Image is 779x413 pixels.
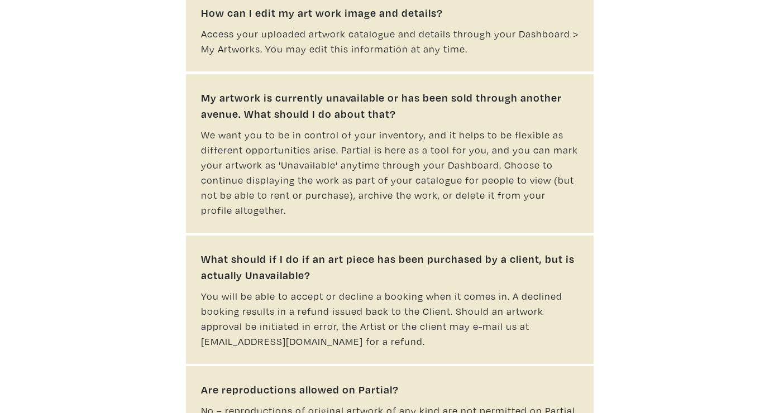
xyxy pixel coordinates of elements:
[201,128,578,217] span: We want you to be in control of your inventory, and it helps to be flexible as different opportun...
[201,251,579,284] b: What should if I do if an art piece has been purchased by a client, but is actually Unavailable?
[201,381,579,398] b: Are reproductions allowed on Partial?
[201,290,562,348] span: You will be able to accept or decline a booking when it comes in. A declined booking results in a...
[201,89,579,122] b: My artwork is currently unavailable or has been sold through another avenue. What should I do abo...
[201,4,579,21] b: How can I edit my art work image and details?
[201,27,579,55] span: Access your uploaded artwork catalogue and details through your Dashboard > My Artworks. You may ...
